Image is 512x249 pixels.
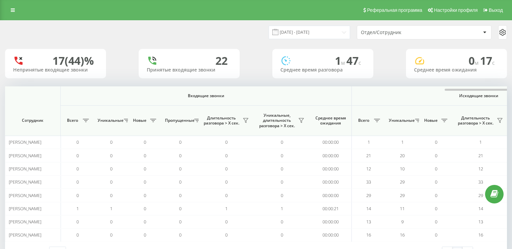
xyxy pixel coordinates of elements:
div: 17 (44)% [53,54,94,67]
span: c [359,59,361,66]
span: c [492,59,495,66]
span: 0 [435,179,437,185]
span: 29 [478,192,483,198]
span: Пропущенные [165,118,192,123]
span: 0 [435,232,437,238]
span: 13 [478,219,483,225]
div: Принятые входящие звонки [147,67,232,73]
span: 0 [281,219,283,225]
span: 0 [144,166,146,172]
span: 0 [76,192,79,198]
span: 33 [366,179,371,185]
span: 0 [179,192,181,198]
span: 0 [179,179,181,185]
span: Выход [489,7,503,13]
span: 1 [368,139,370,145]
span: 0 [179,153,181,159]
span: 0 [110,179,112,185]
span: 0 [110,232,112,238]
span: 0 [76,179,79,185]
span: 0 [435,192,437,198]
span: 21 [478,153,483,159]
span: 29 [366,192,371,198]
span: [PERSON_NAME] [9,232,41,238]
span: 0 [76,139,79,145]
span: [PERSON_NAME] [9,192,41,198]
span: 0 [144,219,146,225]
span: [PERSON_NAME] [9,219,41,225]
span: м [341,59,346,66]
span: Новые [131,118,148,123]
span: 0 [144,179,146,185]
td: 00:00:00 [310,215,352,228]
span: 0 [144,153,146,159]
td: 00:00:00 [310,162,352,175]
span: 29 [400,179,405,185]
div: Отдел/Сотрудник [361,30,441,35]
span: 0 [110,139,112,145]
span: Сотрудник [11,118,55,123]
span: 0 [110,219,112,225]
span: 0 [144,232,146,238]
span: Уникальные [389,118,413,123]
span: Настройки профиля [434,7,478,13]
span: 9 [401,219,404,225]
span: 1 [225,205,228,212]
div: Среднее время ожидания [414,67,499,73]
span: 0 [281,232,283,238]
span: 0 [110,166,112,172]
span: Новые [422,118,439,123]
td: 00:00:00 [310,149,352,162]
div: 22 [215,54,228,67]
span: 16 [400,232,405,238]
span: 0 [76,219,79,225]
td: 00:00:00 [310,189,352,202]
span: 0 [179,219,181,225]
td: 00:00:00 [310,228,352,242]
span: [PERSON_NAME] [9,139,41,145]
span: 29 [400,192,405,198]
span: 13 [366,219,371,225]
span: 10 [400,166,405,172]
span: Уникальные [98,118,122,123]
span: 11 [400,205,405,212]
span: [PERSON_NAME] [9,179,41,185]
span: 0 [144,192,146,198]
span: [PERSON_NAME] [9,153,41,159]
span: 0 [225,153,228,159]
span: 14 [478,205,483,212]
span: 0 [435,153,437,159]
span: 0 [110,153,112,159]
span: 0 [225,179,228,185]
span: 0 [435,166,437,172]
span: 0 [76,166,79,172]
span: 16 [478,232,483,238]
span: 0 [225,139,228,145]
td: 00:00:21 [310,202,352,215]
span: 1 [110,205,112,212]
span: 0 [110,192,112,198]
span: 1 [281,205,283,212]
span: Длительность разговора > Х сек. [456,115,495,126]
span: 12 [366,166,371,172]
span: 0 [435,139,437,145]
span: м [475,59,480,66]
span: Всего [355,118,372,123]
span: Входящие звонки [78,93,334,99]
span: 0 [281,179,283,185]
span: 0 [281,153,283,159]
span: 17 [480,53,495,68]
span: 0 [281,166,283,172]
span: 14 [366,205,371,212]
span: 20 [400,153,405,159]
span: 0 [144,139,146,145]
span: 0 [281,139,283,145]
span: 33 [478,179,483,185]
span: 0 [435,205,437,212]
span: 0 [179,166,181,172]
span: 0 [76,153,79,159]
span: 0 [179,232,181,238]
span: 0 [225,166,228,172]
span: 1 [479,139,482,145]
div: Непринятые входящие звонки [13,67,98,73]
